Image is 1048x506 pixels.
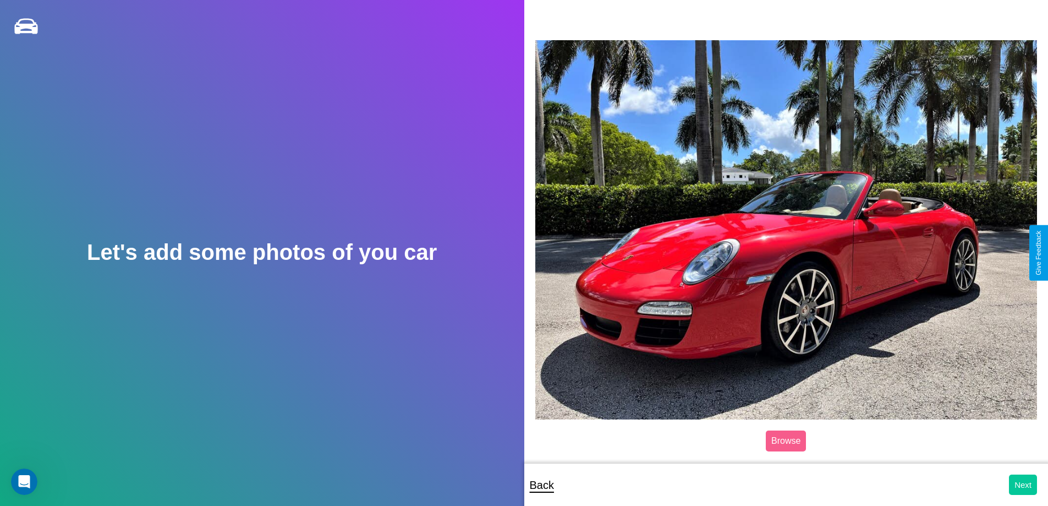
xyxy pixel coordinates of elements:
[766,431,806,451] label: Browse
[87,240,437,265] h2: Let's add some photos of you car
[535,40,1038,419] img: posted
[530,475,554,495] p: Back
[1009,475,1037,495] button: Next
[11,469,37,495] iframe: Intercom live chat
[1035,231,1042,275] div: Give Feedback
